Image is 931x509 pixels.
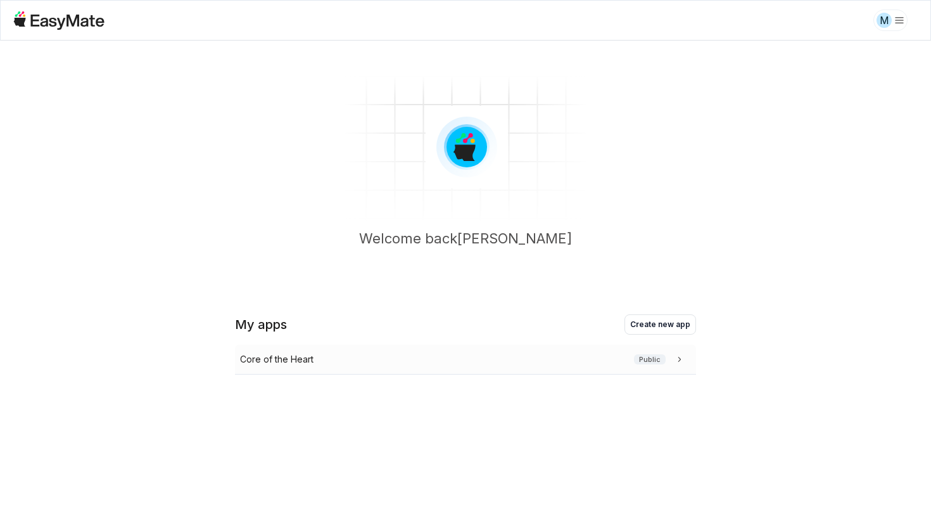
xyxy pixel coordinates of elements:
h2: My apps [235,316,287,333]
span: Public [634,354,666,365]
a: Core of the HeartPublic [235,345,696,375]
p: Core of the Heart [240,352,313,366]
div: M [877,13,892,28]
p: Welcome back [PERSON_NAME] [359,228,572,269]
button: Create new app [624,314,696,335]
